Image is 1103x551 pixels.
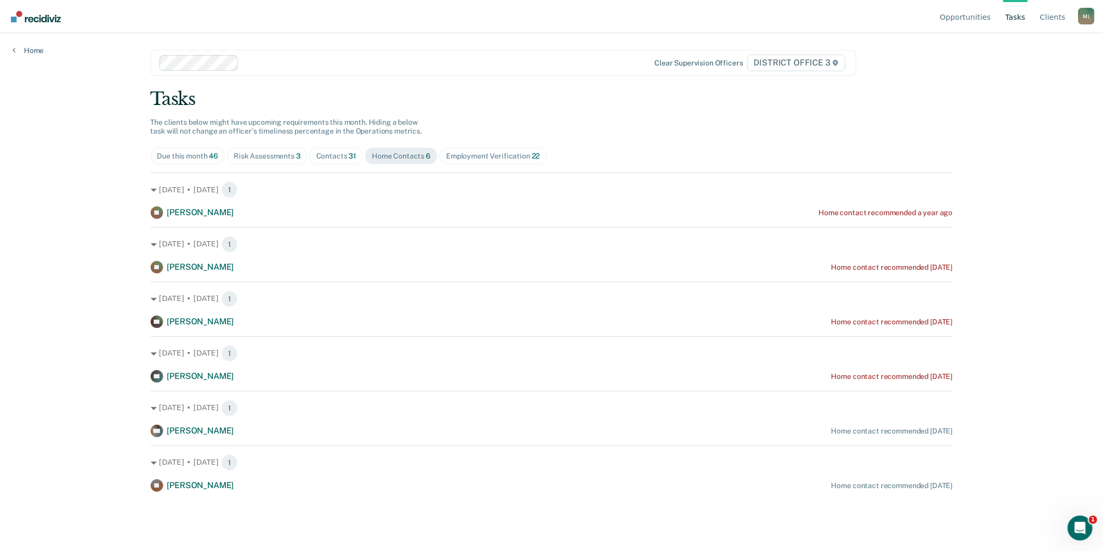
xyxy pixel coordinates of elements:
span: DISTRICT OFFICE 3 [747,55,845,71]
div: Home contact recommended [DATE] [831,318,953,326]
span: [PERSON_NAME] [167,426,234,436]
button: Profile dropdown button [1078,8,1095,24]
span: [PERSON_NAME] [167,371,234,381]
span: 1 [221,236,238,253]
div: [DATE] • [DATE] 1 [151,345,953,362]
span: [PERSON_NAME] [167,480,234,490]
span: The clients below might have upcoming requirements this month. Hiding a below task will not chang... [151,118,422,135]
span: [PERSON_NAME] [167,207,234,217]
span: 1 [221,400,238,416]
img: Recidiviz [11,11,61,22]
div: Home contact recommended [DATE] [831,372,953,381]
div: [DATE] • [DATE] 1 [151,400,953,416]
span: 1 [221,454,238,471]
span: 1 [1089,516,1097,524]
span: 22 [532,152,540,160]
div: [DATE] • [DATE] 1 [151,291,953,307]
span: 1 [221,345,238,362]
span: 1 [221,181,238,198]
span: 6 [426,152,431,160]
div: Clear supervision officers [654,59,743,68]
div: Home contact recommended [DATE] [831,481,953,490]
div: Home contact recommended [DATE] [831,263,953,272]
span: 3 [296,152,301,160]
span: [PERSON_NAME] [167,262,234,272]
div: Home contact recommended a year ago [818,208,952,217]
div: [DATE] • [DATE] 1 [151,454,953,471]
span: 31 [348,152,356,160]
div: M ( [1078,8,1095,24]
div: Tasks [151,88,953,110]
div: Home Contacts [372,152,431,161]
a: Home [12,46,44,55]
div: [DATE] • [DATE] 1 [151,236,953,253]
span: 1 [221,291,238,307]
div: Contacts [316,152,357,161]
div: Risk Assessments [234,152,301,161]
div: Home contact recommended [DATE] [831,427,953,436]
div: Employment Verification [446,152,540,161]
div: Due this month [157,152,219,161]
span: 46 [209,152,218,160]
span: [PERSON_NAME] [167,317,234,326]
iframe: Intercom live chat [1068,516,1093,541]
div: [DATE] • [DATE] 1 [151,181,953,198]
